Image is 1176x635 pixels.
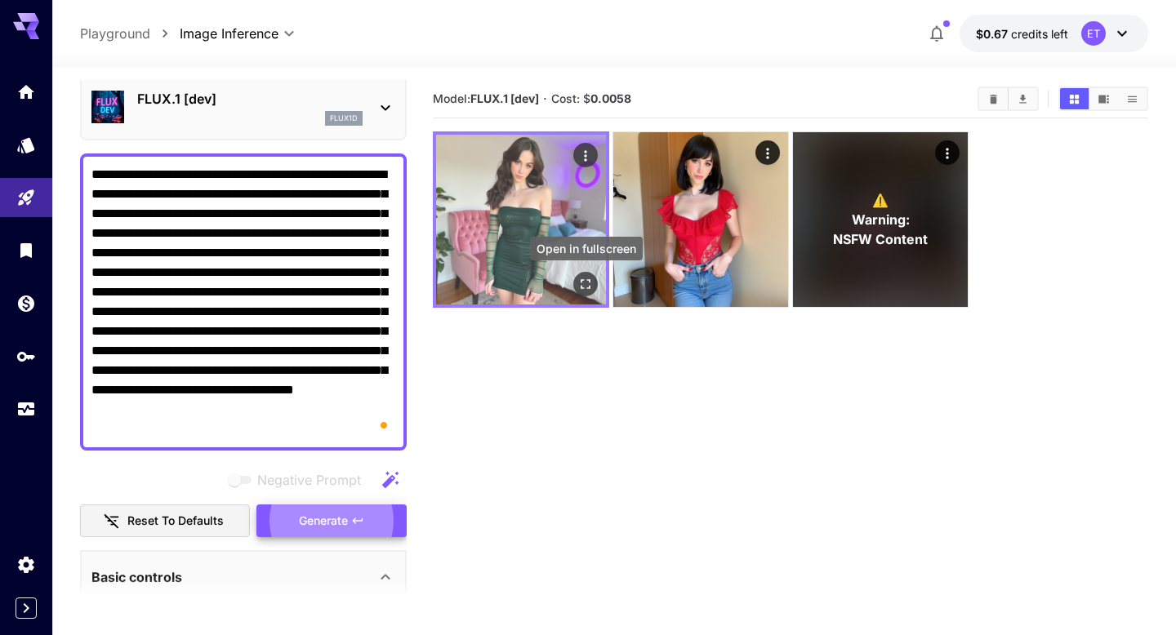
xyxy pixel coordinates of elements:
div: Actions [574,143,599,167]
button: Download All [1009,88,1037,109]
span: Generate [299,511,348,531]
button: Show media in video view [1089,88,1118,109]
div: Open in fullscreen [574,272,599,296]
div: Playground [16,188,36,208]
p: Basic controls [91,567,182,587]
button: $0.671ET [960,15,1148,52]
span: Model: [433,91,539,105]
img: Z [613,132,788,307]
p: FLUX.1 [dev] [137,89,363,109]
div: ET [1081,21,1106,46]
span: Cost: $ [551,91,631,105]
div: Models [16,135,36,155]
div: FLUX.1 [dev]flux1d [91,82,395,132]
textarea: To enrich screen reader interactions, please activate Accessibility in Grammarly extension settings [91,165,395,439]
div: Wallet [16,293,36,313]
div: Usage [16,399,36,420]
div: Home [16,82,36,102]
b: FLUX.1 [dev] [470,91,539,105]
nav: breadcrumb [80,24,180,43]
div: Open in fullscreen [530,237,643,260]
button: Show media in grid view [1060,88,1089,109]
div: Basic controls [91,557,395,597]
b: 0.0058 [590,91,631,105]
button: Expand sidebar [16,597,37,619]
div: API Keys [16,346,36,366]
p: flux1d [330,113,358,124]
button: Reset to defaults [80,504,250,538]
p: · [543,89,547,109]
div: Settings [16,554,36,575]
span: ⚠️ [872,190,889,210]
div: Actions [935,140,960,165]
span: Image Inference [180,24,278,43]
div: Actions [755,140,780,165]
button: Clear All [979,88,1008,109]
div: $0.671 [976,25,1068,42]
img: 9k= [436,135,606,304]
button: Show media in list view [1118,88,1147,109]
span: credits left [1011,27,1068,41]
span: NSFW Content [833,229,928,249]
div: Library [16,240,36,260]
span: Negative prompts are not compatible with the selected model. [225,469,374,490]
span: Negative Prompt [257,470,361,490]
div: Show media in grid viewShow media in video viewShow media in list view [1058,87,1148,111]
span: $0.67 [976,27,1011,41]
a: Playground [80,24,150,43]
div: Clear AllDownload All [978,87,1039,111]
button: Generate [256,504,407,538]
span: Warning: [851,210,909,229]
